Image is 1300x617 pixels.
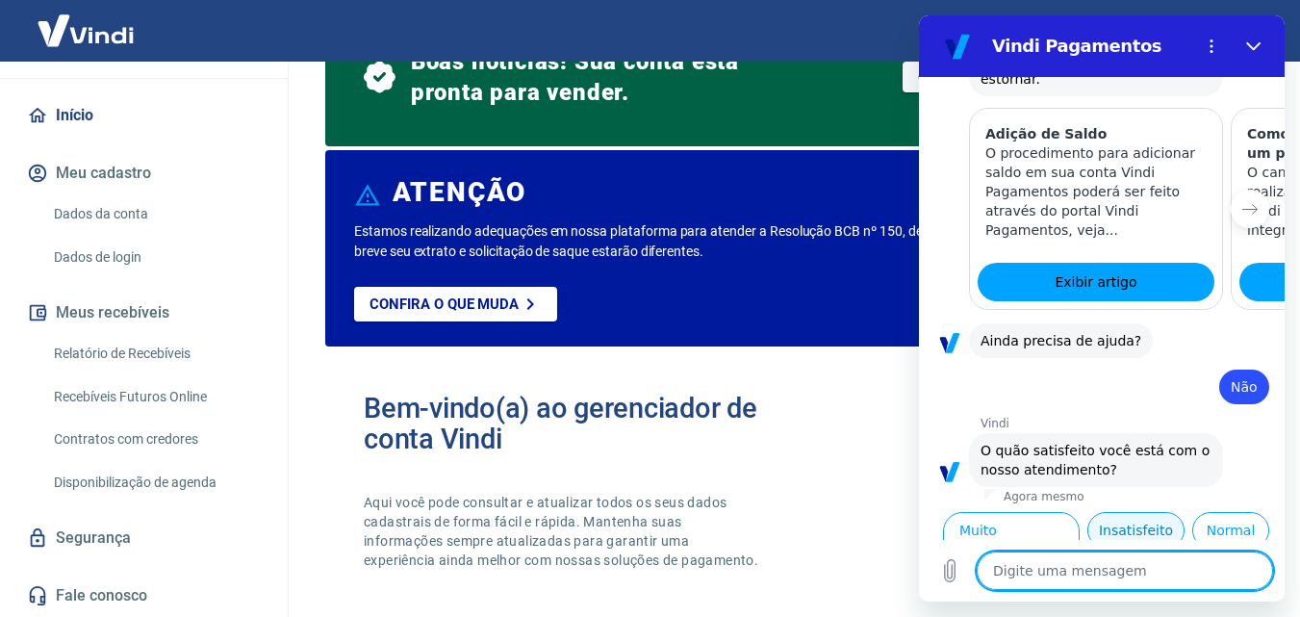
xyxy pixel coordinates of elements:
[23,292,265,334] button: Meus recebíveis
[23,152,265,194] button: Meu cadastro
[23,94,265,137] a: Início
[62,400,366,416] p: Vindi
[168,497,266,533] button: Insatisfeito
[62,318,222,333] span: Ainda precisa de ajuda?
[354,287,557,321] a: Confira o que muda
[312,364,339,379] span: Não
[320,247,557,286] a: Exibir artigo: 'Como cancelar ou Estornar um pedido?'
[273,497,350,533] button: Normal
[23,1,148,60] img: Vindi
[354,221,1051,262] p: Estamos realizando adequações em nossa plataforma para atender a Resolução BCB nº 150, de [DATE]....
[364,393,790,454] h2: Bem-vindo(a) ao gerenciador de conta Vindi
[903,62,1103,92] a: Obter token de integração
[46,194,265,234] a: Dados da conta
[370,296,519,313] p: Confira o que muda
[46,377,265,417] a: Recebíveis Futuros Online
[46,238,265,277] a: Dados de login
[328,147,549,224] p: O cancelamento só pode ser realizado através do painel da Vindi Pagamentos, podendo ser integral ...
[393,183,526,202] h6: ATENÇÃO
[12,536,50,575] button: Carregar arquivo
[1208,13,1277,49] button: Sair
[919,15,1285,602] iframe: Janela de mensagens
[328,109,549,147] h3: Como cancelar ou Estornar um pedido?
[411,46,790,108] span: Boas notícias! Sua conta está pronta para vender.
[46,463,265,502] a: Disponibilização de agenda
[24,497,161,553] button: Muito Insatisfeito
[62,427,295,462] span: O quão satisfeito você está com o nosso atendimento?
[23,575,265,617] a: Fale conosco
[364,493,762,570] p: Aqui você pode consultar e atualizar todos os seus dados cadastrais de forma fácil e rápida. Mant...
[85,474,166,489] p: Agora mesmo
[46,420,265,459] a: Contratos com credores
[46,334,265,373] a: Relatório de Recebíveis
[23,517,265,559] a: Segurança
